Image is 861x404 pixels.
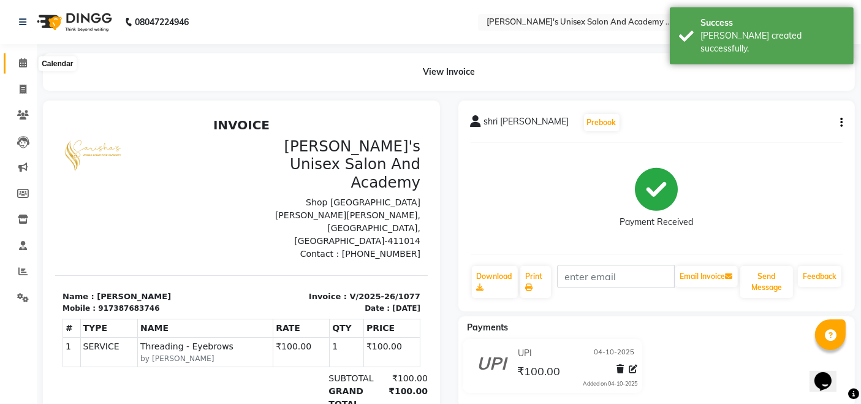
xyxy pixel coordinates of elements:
[43,53,855,91] div: View Invoice
[135,5,189,39] b: 08047224946
[740,266,793,298] button: Send Message
[194,83,365,135] p: Shop [GEOGRAPHIC_DATA][PERSON_NAME][PERSON_NAME],[GEOGRAPHIC_DATA],[GEOGRAPHIC_DATA]-411014
[273,312,287,322] span: UPI
[309,206,365,224] th: PRICE
[675,266,738,287] button: Email Invoice
[594,347,634,360] span: 04-10-2025
[218,206,275,224] th: RATE
[518,347,532,360] span: UPI
[319,311,373,324] div: ₹100.00
[7,178,179,190] p: Name : [PERSON_NAME]
[472,266,518,298] a: Download
[25,224,83,254] td: SERVICE
[319,259,373,272] div: ₹100.00
[25,206,83,224] th: TYPE
[194,135,365,148] p: Contact : [PHONE_NUMBER]
[275,224,309,254] td: 1
[275,206,309,224] th: QTY
[7,5,365,20] h2: INVOICE
[468,322,509,333] span: Payments
[218,224,275,254] td: ₹100.00
[484,115,569,132] span: shri [PERSON_NAME]
[810,355,849,392] iframe: chat widget
[266,324,319,337] div: Paid
[83,206,218,224] th: NAME
[43,190,104,201] div: 917387683746
[620,216,693,229] div: Payment Received
[309,224,365,254] td: ₹100.00
[319,324,373,337] div: ₹100.00
[319,272,373,298] div: ₹100.00
[39,56,76,71] div: Calendar
[7,190,40,201] div: Mobile :
[194,178,365,190] p: Invoice : V/2025-26/1077
[798,266,841,287] a: Feedback
[520,266,550,298] a: Print
[266,298,319,311] div: Payments
[85,227,215,240] span: Threading - Eyebrows
[194,25,365,78] h3: [PERSON_NAME]'s Unisex Salon And Academy
[7,349,365,362] p: You have points worth 237.93 are available.
[266,272,319,298] div: GRAND TOTAL
[85,240,215,251] small: by [PERSON_NAME]
[8,206,26,224] th: #
[583,379,637,388] div: Added on 04-10-2025
[700,17,844,29] div: Success
[309,190,335,201] div: Date :
[337,190,365,201] div: [DATE]
[517,364,560,381] span: ₹100.00
[266,259,319,272] div: SUBTOTAL
[584,114,620,131] button: Prebook
[700,29,844,55] div: Bill created successfully.
[557,265,675,288] input: enter email
[31,5,115,39] img: logo
[8,224,26,254] td: 1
